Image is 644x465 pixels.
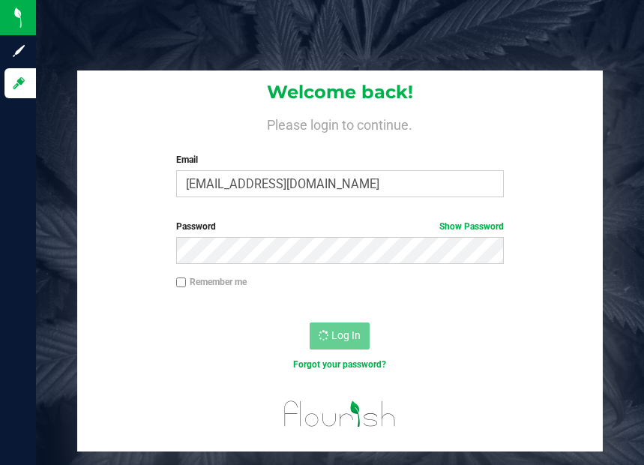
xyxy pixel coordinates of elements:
img: flourish_logo.svg [274,387,406,441]
input: Remember me [176,277,187,288]
h4: Please login to continue. [77,114,603,132]
span: Log In [331,329,361,341]
button: Log In [310,322,370,349]
a: Forgot your password? [293,359,386,370]
label: Remember me [176,275,247,289]
label: Email [176,153,504,166]
inline-svg: Log in [11,76,26,91]
span: Password [176,221,216,232]
h1: Welcome back! [77,82,603,102]
a: Show Password [439,221,504,232]
inline-svg: Sign up [11,43,26,58]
